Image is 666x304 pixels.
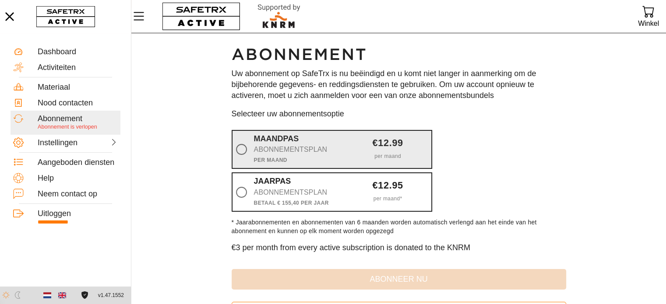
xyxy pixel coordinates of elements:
[55,288,70,303] button: English
[344,181,431,190] div: €12.95
[14,291,21,299] img: ModeDark.svg
[38,174,118,183] div: Help
[344,190,431,203] div: per maand *
[232,45,566,65] h1: Abonnement
[13,113,24,124] img: Subscription.svg
[254,177,341,207] div: Jaarpas
[93,288,129,303] button: v1.47.1552
[2,291,10,299] img: ModeLight.svg
[254,186,341,199] div: Abonnementsplan
[38,114,118,124] div: Abonnement
[38,124,97,130] span: Abonnement is verlopen
[247,2,310,31] img: RescueLogo.svg
[254,134,341,165] div: Maandpas
[13,189,24,199] img: ContactUs.svg
[239,273,559,286] span: abonneer nu
[38,189,118,199] div: Neem contact op
[43,291,51,299] img: nl.svg
[38,98,118,108] div: Nood contacten
[254,157,287,163] strong: Per maand
[232,108,566,119] p: Selecteer uw abonnementsoptie
[232,218,566,235] p: * Jaarabonnementen en abonnementen van 6 maanden worden automatisch verlengd aan het einde van he...
[13,173,24,183] img: Help.svg
[38,158,118,168] div: Aangeboden diensten
[38,47,118,57] div: Dashboard
[38,63,118,73] div: Activiteiten
[638,17,659,29] div: Winkel
[38,83,118,92] div: Materiaal
[38,138,76,148] div: Instellingen
[254,143,341,156] div: Abonnementsplan
[38,209,118,219] div: Uitloggen
[98,291,124,300] span: v1.47.1552
[232,68,566,101] p: Uw abonnement op SafeTrx is nu beëindigd en u komt niet langer in aanmerking om de bijbehorende g...
[254,200,329,206] strong: Betaal € 155,40 Per jaar
[232,269,566,290] button: abonneer nu
[40,288,55,303] button: Dutch
[344,147,431,161] div: per maand
[344,139,431,147] div: €12.99
[58,291,66,299] img: en.svg
[232,242,566,253] p: €3 per month from every active subscription is donated to the KNRM
[79,291,91,299] a: Licentieovereenkomst
[131,7,153,25] button: Menu
[13,62,24,73] img: Activities.svg
[13,82,24,92] img: Equipment.svg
